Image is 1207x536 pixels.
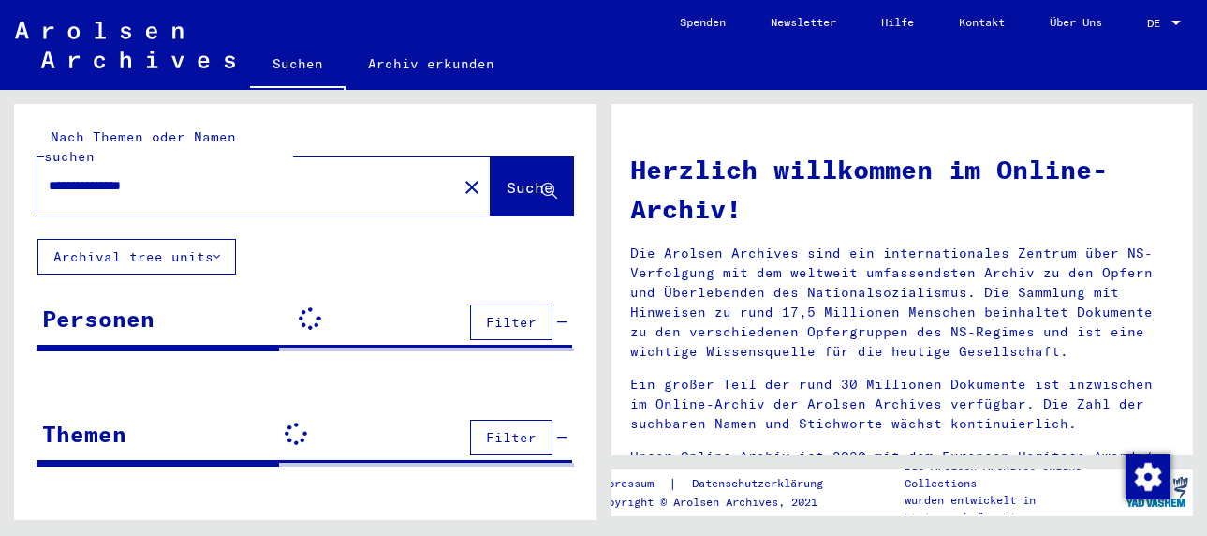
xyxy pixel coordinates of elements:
span: Filter [486,429,537,446]
img: Arolsen_neg.svg [15,22,235,68]
img: Zustimmung ändern [1126,454,1170,499]
a: Suchen [250,41,346,90]
div: | [595,474,846,494]
a: Datenschutzerklärung [677,474,846,494]
p: Die Arolsen Archives sind ein internationales Zentrum über NS-Verfolgung mit dem weltweit umfasse... [630,244,1175,362]
button: Filter [470,420,552,455]
h1: Herzlich willkommen im Online-Archiv! [630,150,1175,229]
a: Archiv erkunden [346,41,517,86]
button: Filter [470,305,552,340]
img: yv_logo.png [1122,469,1192,515]
p: wurden entwickelt in Partnerschaft mit [905,492,1120,526]
a: Impressum [595,474,669,494]
span: DE [1147,17,1168,30]
p: Unser Online-Archiv ist 2020 mit dem European Heritage Award / Europa Nostra Award 2020 ausgezeic... [630,447,1175,506]
button: Clear [453,168,491,205]
button: Suche [491,157,573,216]
button: Archival tree units [37,239,236,275]
span: Suche [507,178,553,197]
p: Ein großer Teil der rund 30 Millionen Dokumente ist inzwischen im Online-Archiv der Arolsen Archi... [630,375,1175,434]
span: Filter [486,314,537,331]
p: Die Arolsen Archives Online-Collections [905,458,1120,492]
p: Copyright © Arolsen Archives, 2021 [595,494,846,511]
mat-icon: close [461,176,483,199]
div: Themen [42,417,126,451]
mat-label: Nach Themen oder Namen suchen [44,128,236,165]
div: Personen [42,302,155,335]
